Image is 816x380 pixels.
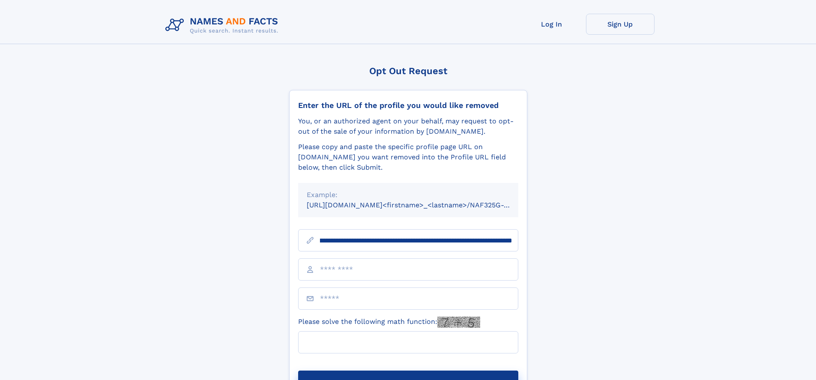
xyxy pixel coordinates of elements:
[586,14,655,35] a: Sign Up
[298,101,518,110] div: Enter the URL of the profile you would like removed
[307,190,510,200] div: Example:
[298,142,518,173] div: Please copy and paste the specific profile page URL on [DOMAIN_NAME] you want removed into the Pr...
[298,116,518,137] div: You, or an authorized agent on your behalf, may request to opt-out of the sale of your informatio...
[289,66,527,76] div: Opt Out Request
[298,317,480,328] label: Please solve the following math function:
[162,14,285,37] img: Logo Names and Facts
[517,14,586,35] a: Log In
[307,201,535,209] small: [URL][DOMAIN_NAME]<firstname>_<lastname>/NAF325G-xxxxxxxx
